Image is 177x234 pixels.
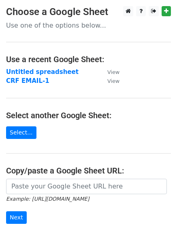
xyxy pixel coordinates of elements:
[6,54,171,64] h4: Use a recent Google Sheet:
[6,21,171,30] p: Use one of the options below...
[6,110,171,120] h4: Select another Google Sheet:
[6,6,171,18] h3: Choose a Google Sheet
[6,68,79,76] a: Untitled spreadsheet
[107,69,119,75] small: View
[107,78,119,84] small: View
[6,126,36,139] a: Select...
[6,77,49,84] a: CRF EMAIL-1
[6,179,167,194] input: Paste your Google Sheet URL here
[6,211,27,224] input: Next
[99,77,119,84] a: View
[6,196,89,202] small: Example: [URL][DOMAIN_NAME]
[6,166,171,175] h4: Copy/paste a Google Sheet URL:
[99,68,119,76] a: View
